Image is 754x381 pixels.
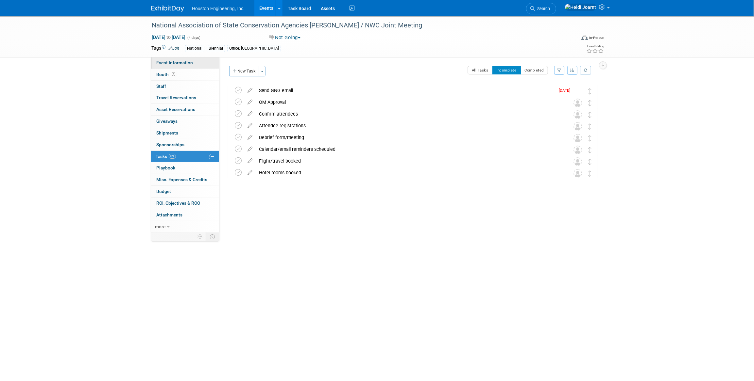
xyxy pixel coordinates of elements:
[244,135,256,140] a: edit
[537,34,604,44] div: Event Format
[468,66,493,74] button: All Tasks
[589,35,604,40] div: In-Person
[588,88,591,94] i: Move task
[151,81,219,92] a: Staff
[151,151,219,162] a: Tasks0%
[588,112,591,118] i: Move task
[581,35,588,40] img: Format-Inperson.png
[256,167,560,178] div: Hotel rooms booked
[256,97,560,108] div: OM Approval
[586,45,604,48] div: Event Rating
[156,200,200,206] span: ROI, Objectives & ROO
[574,87,582,95] img: Heidi Joarnt
[574,157,582,166] img: Unassigned
[535,6,550,11] span: Search
[156,60,193,65] span: Event Information
[588,135,591,141] i: Move task
[156,95,196,100] span: Travel Reservations
[256,144,560,155] div: Calendar/email reminders scheduled
[151,162,219,174] a: Playbook
[151,6,184,12] img: ExhibitDay
[156,72,177,77] span: Booth
[156,142,184,147] span: Sponsorships
[244,123,256,129] a: edit
[151,139,219,151] a: Sponsorships
[256,132,560,143] div: Debrief form/meeting
[156,119,178,124] span: Giveaways
[192,6,245,11] span: Houston Engineering, Inc.
[574,146,582,154] img: Unassigned
[574,99,582,107] img: Unassigned
[168,46,179,51] a: Edit
[244,146,256,152] a: edit
[151,186,219,197] a: Budget
[588,170,591,177] i: Move task
[574,134,582,142] img: Unassigned
[156,177,207,182] span: Misc. Expenses & Credits
[151,45,179,52] td: Tags
[256,108,560,119] div: Confirm attendees
[151,104,219,115] a: Asset Reservations
[165,35,172,40] span: to
[170,72,177,77] span: Booth not reserved yet
[227,45,281,52] div: Office: [GEOGRAPHIC_DATA]
[151,57,219,69] a: Event Information
[244,111,256,117] a: edit
[574,169,582,178] img: Unassigned
[149,20,566,31] div: National Association of State Conservation Agencies [PERSON_NAME] / NWC Joint Meeting
[151,69,219,80] a: Booth
[256,155,560,167] div: Flight/travel booked
[151,221,219,232] a: more
[574,122,582,131] img: Unassigned
[565,4,596,11] img: Heidi Joarnt
[492,66,521,74] button: Incomplete
[185,45,204,52] div: National
[156,130,178,135] span: Shipments
[155,224,165,229] span: more
[256,85,555,96] div: Send GNG email
[244,158,256,164] a: edit
[151,209,219,221] a: Attachments
[588,147,591,153] i: Move task
[574,110,582,119] img: Unassigned
[151,127,219,139] a: Shipments
[588,100,591,106] i: Move task
[588,159,591,165] i: Move task
[207,45,225,52] div: Biennial
[244,87,256,93] a: edit
[151,174,219,185] a: Misc. Expenses & Credits
[229,66,259,76] button: New Task
[244,99,256,105] a: edit
[580,66,591,74] a: Refresh
[151,34,186,40] span: [DATE] [DATE]
[169,154,176,159] span: 0%
[187,36,200,40] span: (4 days)
[156,84,166,89] span: Staff
[151,92,219,103] a: Travel Reservations
[526,3,556,14] a: Search
[156,165,175,170] span: Playbook
[521,66,548,74] button: Completed
[206,232,219,241] td: Toggle Event Tabs
[156,154,176,159] span: Tasks
[244,170,256,176] a: edit
[156,189,171,194] span: Budget
[267,34,303,41] button: Not Going
[156,107,195,112] span: Asset Reservations
[256,120,560,131] div: Attendee registrations
[559,88,574,93] span: [DATE]
[156,212,182,217] span: Attachments
[588,123,591,130] i: Move task
[151,116,219,127] a: Giveaways
[195,232,206,241] td: Personalize Event Tab Strip
[151,198,219,209] a: ROI, Objectives & ROO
